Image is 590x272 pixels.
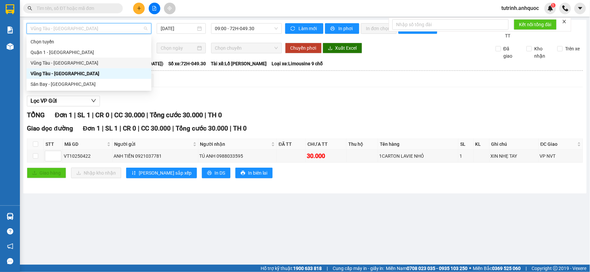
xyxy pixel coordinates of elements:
[540,152,582,160] div: VP NVT
[161,25,196,32] input: 12/10/2025
[526,265,527,272] span: |
[293,266,322,271] strong: 1900 633 818
[7,243,13,249] span: notification
[553,266,558,271] span: copyright
[64,152,111,160] div: VT10250422
[386,265,468,272] span: Miền Nam
[28,6,32,11] span: search
[31,59,147,67] div: Vũng Tàu - [GEOGRAPHIC_DATA]
[241,171,245,176] span: printer
[200,140,270,148] span: Người nhận
[474,139,490,150] th: KL
[490,139,539,150] th: Ghi chú
[548,5,553,11] img: icon-new-feature
[215,43,278,53] span: Chọn chuyến
[577,5,583,11] span: caret-down
[541,140,576,148] span: ĐC Giao
[27,96,100,106] button: Lọc VP Gửi
[172,125,174,132] span: |
[152,6,157,11] span: file-add
[233,125,247,132] span: TH 0
[214,169,225,177] span: In DS
[207,171,212,176] span: printer
[71,168,121,178] button: downloadNhập kho nhận
[299,25,318,32] span: Làm mới
[460,152,472,160] div: 1
[307,151,345,161] div: 30.000
[248,169,267,177] span: In biên lai
[335,44,357,52] span: Xuất Excel
[562,5,568,11] img: phone-icon
[55,111,72,119] span: Đơn 1
[64,140,106,148] span: Mã GD
[7,27,14,33] img: solution-icon
[44,139,63,150] th: STT
[473,265,521,272] span: Miền Bắc
[91,98,96,103] span: down
[74,111,76,119] span: |
[7,213,14,220] img: warehouse-icon
[532,45,552,60] span: Kho nhận
[361,23,397,34] button: In đơn chọn
[552,3,554,8] span: 1
[141,125,171,132] span: CC 30.000
[31,70,147,77] div: Vũng Tàu - [GEOGRAPHIC_DATA]
[514,19,557,30] button: Kết nối tổng đài
[574,3,586,14] button: caret-down
[200,152,276,160] div: TÚ ANH 0988033595
[27,68,151,79] div: Vũng Tàu - Sân Bay
[164,3,176,14] button: aim
[27,58,151,68] div: Vũng Tàu - Quận 1
[519,21,551,28] span: Kết nối tổng đài
[114,152,197,160] div: ANH TIẾN 0921037781
[63,150,113,163] td: VT10250422
[205,111,206,119] span: |
[501,45,522,60] span: Đã giao
[137,6,141,11] span: plus
[392,19,509,30] input: Nhập số tổng đài
[261,265,322,272] span: Hỗ trợ kỹ thuật:
[323,43,362,53] button: downloadXuất Excel
[563,45,583,52] span: Trên xe
[27,79,151,89] div: Sân Bay - Vũng Tàu
[95,111,109,119] span: CR 0
[31,49,147,56] div: Quận 1 - [GEOGRAPHIC_DATA]
[27,125,73,132] span: Giao dọc đường
[272,60,323,67] span: Loại xe: Limousine 9 chỗ
[27,36,151,47] div: Chọn tuyến
[325,23,359,34] button: printerIn phơi
[285,43,322,53] button: Chuyển phơi
[235,168,273,178] button: printerIn biên lai
[459,139,474,150] th: SL
[27,111,45,119] span: TỔNG
[330,26,336,31] span: printer
[149,3,160,14] button: file-add
[37,5,115,12] input: Tìm tên, số ĐT hoặc mã đơn
[562,19,567,24] span: close
[176,125,228,132] span: Tổng cước 30.000
[407,266,468,271] strong: 0708 023 035 - 0935 103 250
[114,140,192,148] span: Người gửi
[111,111,113,119] span: |
[7,43,14,50] img: warehouse-icon
[306,139,347,150] th: CHƯA TT
[31,38,147,45] div: Chọn tuyến
[378,139,459,150] th: Tên hàng
[551,3,556,8] sup: 1
[328,46,333,51] span: download
[333,265,384,272] span: Cung cấp máy in - giấy in:
[291,26,296,31] span: sync
[469,267,471,270] span: ⚪️
[379,152,457,160] div: 1CARTON LAVIE NHỎ
[150,111,203,119] span: Tổng cước 30.000
[285,23,323,34] button: syncLàm mới
[277,139,306,150] th: ĐÃ TT
[131,171,136,176] span: sort-ascending
[120,125,121,132] span: |
[139,169,192,177] span: [PERSON_NAME] sắp xếp
[339,25,354,32] span: In phơi
[126,168,197,178] button: sort-ascending[PERSON_NAME] sắp xếp
[492,266,521,271] strong: 0369 525 060
[27,168,66,178] button: uploadGiao hàng
[215,24,278,33] span: 09:00 - 72H-049.30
